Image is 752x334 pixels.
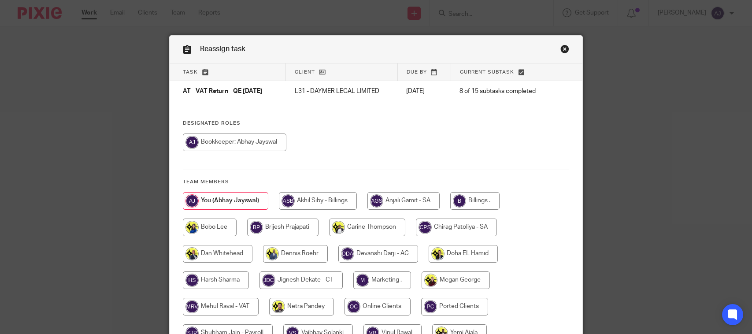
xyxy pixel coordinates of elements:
[183,120,569,127] h4: Designated Roles
[460,70,514,74] span: Current subtask
[295,70,315,74] span: Client
[183,178,569,186] h4: Team members
[200,45,245,52] span: Reassign task
[183,70,198,74] span: Task
[407,70,427,74] span: Due by
[183,89,263,95] span: AT - VAT Return - QE [DATE]
[451,81,553,102] td: 8 of 15 subtasks completed
[295,87,389,96] p: L31 - DAYMER LEGAL LIMITED
[560,45,569,56] a: Close this dialog window
[406,87,442,96] p: [DATE]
